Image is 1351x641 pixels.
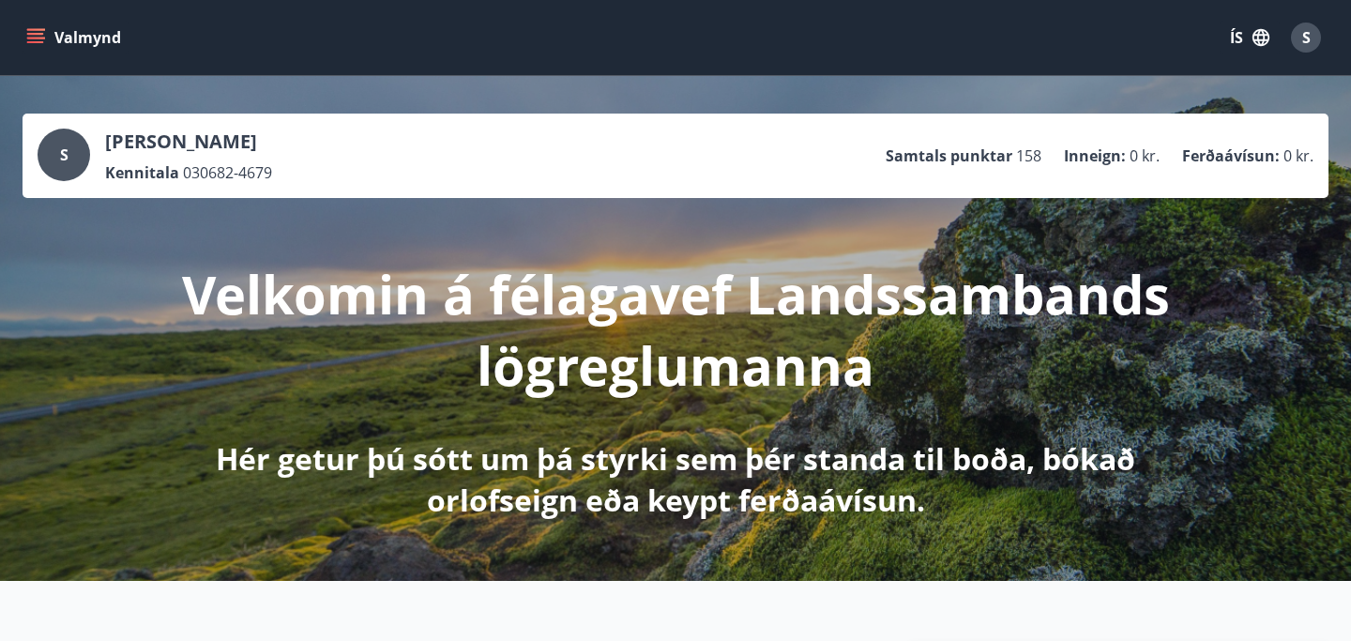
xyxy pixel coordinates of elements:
[1064,145,1126,166] p: Inneign :
[1302,27,1311,48] span: S
[1283,145,1313,166] span: 0 kr.
[1283,15,1328,60] button: S
[1016,145,1041,166] span: 158
[886,145,1012,166] p: Samtals punktar
[1220,21,1280,54] button: ÍS
[180,258,1171,401] p: Velkomin á félagavef Landssambands lögreglumanna
[105,129,272,155] p: [PERSON_NAME]
[23,21,129,54] button: menu
[60,145,68,165] span: S
[1130,145,1160,166] span: 0 kr.
[105,162,179,183] p: Kennitala
[183,162,272,183] span: 030682-4679
[1182,145,1280,166] p: Ferðaávísun :
[180,438,1171,521] p: Hér getur þú sótt um þá styrki sem þér standa til boða, bókað orlofseign eða keypt ferðaávísun.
